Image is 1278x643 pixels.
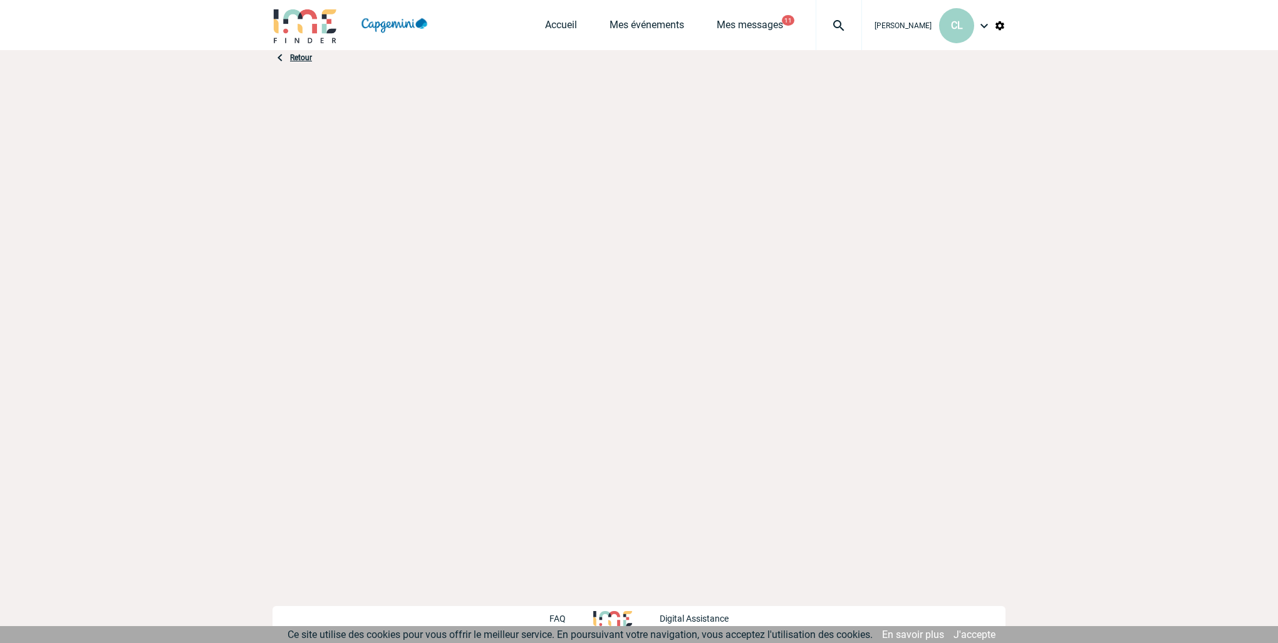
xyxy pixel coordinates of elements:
[782,15,794,26] button: 11
[290,53,312,62] a: Retour
[660,614,729,624] p: Digital Assistance
[273,8,338,43] img: IME-Finder
[545,19,577,36] a: Accueil
[549,614,566,624] p: FAQ
[875,21,932,30] span: [PERSON_NAME]
[610,19,684,36] a: Mes événements
[953,629,995,640] a: J'accepte
[288,629,873,640] span: Ce site utilise des cookies pour vous offrir le meilleur service. En poursuivant votre navigation...
[593,611,632,626] img: http://www.idealmeetingsevents.fr/
[717,19,783,36] a: Mes messages
[951,19,963,31] span: CL
[882,629,944,640] a: En savoir plus
[549,612,593,624] a: FAQ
